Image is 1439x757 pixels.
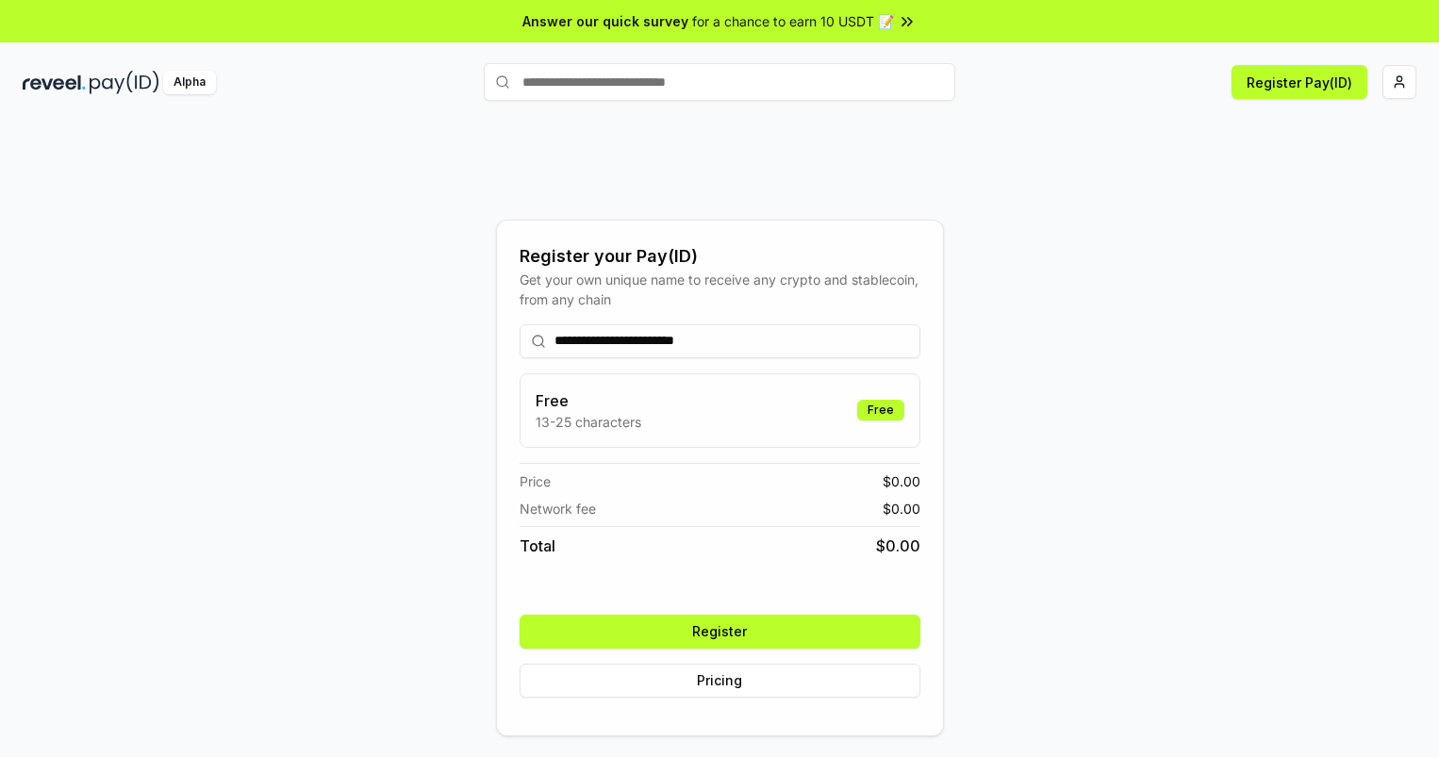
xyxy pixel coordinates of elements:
[876,535,920,557] span: $ 0.00
[536,389,641,412] h3: Free
[1232,65,1367,99] button: Register Pay(ID)
[520,270,920,309] div: Get your own unique name to receive any crypto and stablecoin, from any chain
[857,400,904,420] div: Free
[692,11,894,31] span: for a chance to earn 10 USDT 📝
[90,71,159,94] img: pay_id
[23,71,86,94] img: reveel_dark
[520,615,920,649] button: Register
[163,71,216,94] div: Alpha
[520,535,555,557] span: Total
[520,243,920,270] div: Register your Pay(ID)
[883,471,920,491] span: $ 0.00
[520,471,551,491] span: Price
[520,499,596,518] span: Network fee
[883,499,920,518] span: $ 0.00
[536,412,641,432] p: 13-25 characters
[520,664,920,698] button: Pricing
[522,11,688,31] span: Answer our quick survey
